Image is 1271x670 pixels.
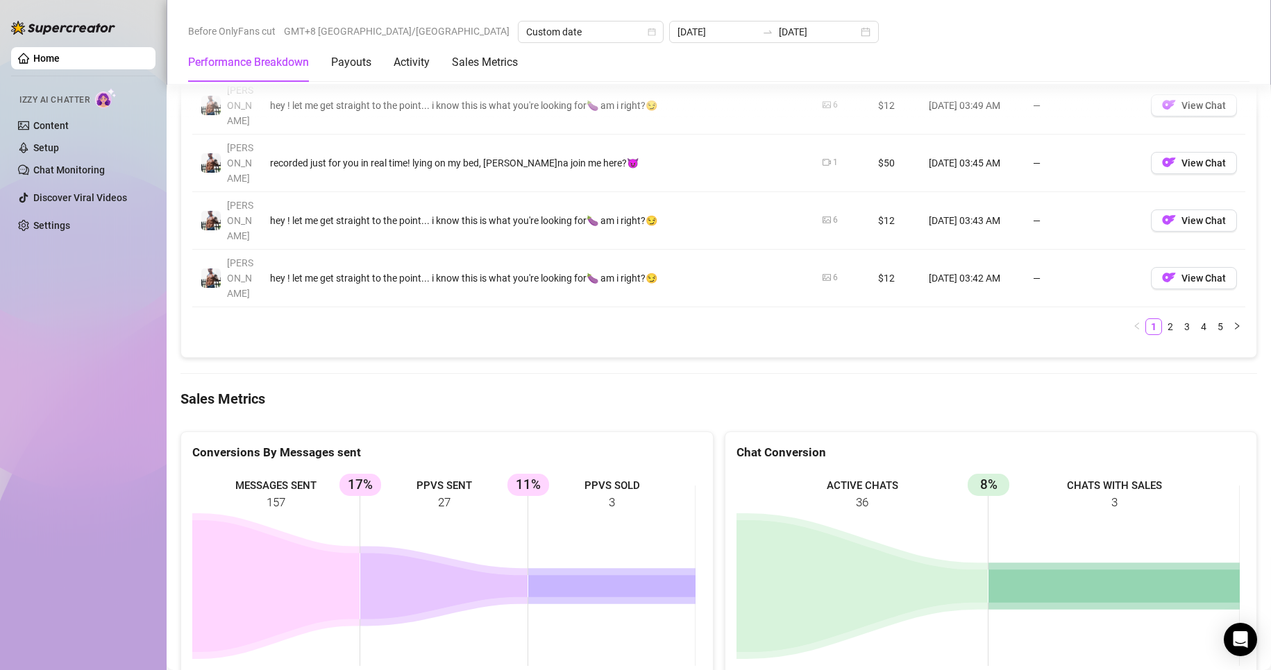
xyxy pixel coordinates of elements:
[1025,77,1143,135] td: —
[270,270,806,286] div: hey ! let me get straight to the point... i know this is what you're looking for🍆 am i right?😏
[1229,318,1245,335] li: Next Page
[1133,322,1141,330] span: left
[1163,319,1178,334] a: 2
[1229,318,1245,335] button: right
[1181,157,1226,169] span: View Chat
[1025,192,1143,250] td: —
[33,120,69,131] a: Content
[1181,100,1226,111] span: View Chat
[823,158,831,166] span: video-camera
[823,273,831,282] span: picture
[201,96,221,115] img: JUSTIN
[870,77,920,135] td: $12
[270,98,806,113] div: hey ! let me get straight to the point... i know this is what you're looking for🍆 am i right?😏
[1224,623,1257,656] div: Open Intercom Messenger
[1162,270,1176,284] img: OF
[648,28,656,36] span: calendar
[1195,318,1212,335] li: 4
[227,142,253,184] span: [PERSON_NAME]
[284,21,510,42] span: GMT+8 [GEOGRAPHIC_DATA]/[GEOGRAPHIC_DATA]
[833,156,838,169] div: 1
[870,192,920,250] td: $12
[227,85,253,126] span: [PERSON_NAME]
[1151,275,1237,286] a: OFView Chat
[95,88,117,108] img: AI Chatter
[19,94,90,107] span: Izzy AI Chatter
[1162,213,1176,227] img: OF
[870,135,920,192] td: $50
[1025,250,1143,307] td: —
[779,24,858,40] input: End date
[201,268,221,288] img: JUSTIN
[11,21,115,35] img: logo-BBDzfeDw.svg
[33,220,70,231] a: Settings
[270,155,806,171] div: recorded just for you in real time! lying on my bed, [PERSON_NAME]na join me here?😈
[1151,160,1237,171] a: OFView Chat
[1181,273,1226,284] span: View Chat
[33,164,105,175] a: Chat Monitoring
[677,24,757,40] input: Start date
[1145,318,1162,335] li: 1
[1151,152,1237,174] button: OFView Chat
[1151,94,1237,117] button: OFView Chat
[33,53,60,64] a: Home
[1213,319,1228,334] a: 5
[920,250,1025,307] td: [DATE] 03:42 AM
[201,211,221,230] img: JUSTIN
[823,216,831,224] span: picture
[201,153,221,173] img: JUSTIN
[762,26,773,37] span: swap-right
[920,135,1025,192] td: [DATE] 03:45 AM
[1179,319,1195,334] a: 3
[1181,215,1226,226] span: View Chat
[823,101,831,109] span: picture
[920,192,1025,250] td: [DATE] 03:43 AM
[833,214,838,227] div: 6
[1212,318,1229,335] li: 5
[192,443,702,462] div: Conversions By Messages sent
[1129,318,1145,335] li: Previous Page
[188,21,276,42] span: Before OnlyFans cut
[188,54,309,71] div: Performance Breakdown
[1162,98,1176,112] img: OF
[1162,318,1179,335] li: 2
[736,443,1246,462] div: Chat Conversion
[331,54,371,71] div: Payouts
[1151,209,1237,232] button: OFView Chat
[452,54,518,71] div: Sales Metrics
[1129,318,1145,335] button: left
[870,250,920,307] td: $12
[1025,135,1143,192] td: —
[394,54,430,71] div: Activity
[227,257,253,299] span: [PERSON_NAME]
[1146,319,1161,334] a: 1
[180,389,1257,409] h4: Sales Metrics
[1162,155,1176,169] img: OF
[227,200,253,241] span: [PERSON_NAME]
[1179,318,1195,335] li: 3
[920,77,1025,135] td: [DATE] 03:49 AM
[833,271,838,284] div: 6
[33,142,59,153] a: Setup
[526,22,655,42] span: Custom date
[1151,103,1237,114] a: OFView Chat
[833,98,838,112] div: 6
[762,26,773,37] span: to
[1151,218,1237,229] a: OFView Chat
[270,213,806,228] div: hey ! let me get straight to the point... i know this is what you're looking for🍆 am i right?😏
[1151,267,1237,289] button: OFView Chat
[33,192,127,203] a: Discover Viral Videos
[1233,322,1241,330] span: right
[1196,319,1211,334] a: 4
